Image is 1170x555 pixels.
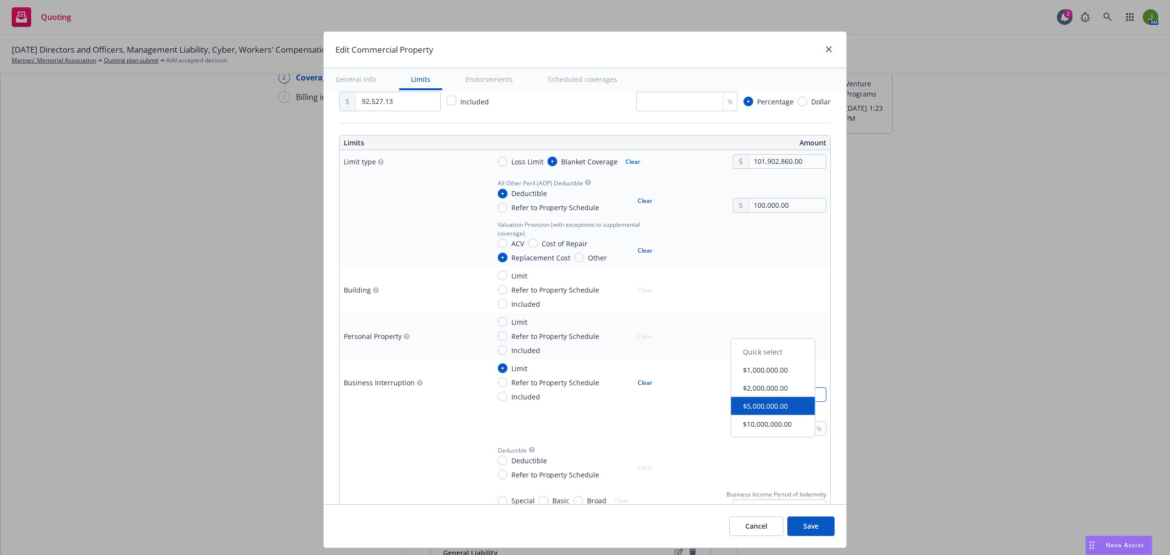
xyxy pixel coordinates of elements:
[749,155,826,168] input: 0.00
[757,97,794,107] span: Percentage
[729,516,783,536] button: Cancel
[823,43,835,55] a: close
[511,456,547,466] span: Deductible
[498,392,507,401] input: Included
[511,285,599,295] span: Refer to Property Schedule
[498,446,527,455] span: Deductible
[324,68,388,90] button: General info
[498,189,507,198] input: Deductible
[528,238,538,248] input: Cost of Repair
[460,97,489,106] span: Included
[1086,536,1098,555] div: Drag to move
[511,470,599,480] span: Refer to Property Schedule
[632,244,658,258] button: Clear
[536,68,629,90] button: Scheduled coverages
[561,157,618,167] span: Blanket Coverage
[539,496,548,506] input: Basic
[511,331,599,341] span: Refer to Property Schedule
[587,496,606,506] span: Broad
[511,202,599,213] span: Refer to Property Schedule
[344,331,402,341] div: Personal Property
[498,299,507,309] input: Included
[498,331,507,341] input: Refer to Property Schedule
[632,376,658,389] button: Clear
[511,271,527,281] span: Limit
[573,496,583,506] input: Broad
[552,496,569,506] span: Basic
[498,496,507,506] input: Special
[1085,535,1152,555] button: Nova Assist
[811,97,831,107] span: Dollar
[1106,541,1144,549] span: Nova Assist
[344,157,376,167] div: Limit type
[344,377,415,388] div: Business Interruption
[498,179,583,187] span: All Other Peril (AOP) Deductible
[498,253,507,262] input: Replacement Cost
[511,496,535,506] span: Special
[498,317,507,327] input: Limit
[816,423,822,434] span: %
[547,157,557,166] input: Blanket Coverage
[498,363,507,373] input: Limit
[511,317,527,327] span: Limit
[511,363,527,374] span: Limit
[454,68,525,90] button: Endorsements
[731,379,815,397] button: $2,000,000.00
[731,361,815,379] button: $1,000,000.00
[727,97,733,107] span: %
[356,92,440,111] input: 0.00
[498,285,507,295] input: Refer to Property Schedule
[498,377,507,387] input: Refer to Property Schedule
[498,271,507,280] input: Limit
[632,194,658,207] button: Clear
[498,220,658,237] span: Valuation Provision (with exceptions to supplemental coverage)
[511,238,524,249] span: ACV
[498,157,507,166] input: Loss Limit
[498,238,507,248] input: ACV
[511,188,547,198] span: Deductible
[726,490,826,498] span: Business Income Period of Indemnity
[498,470,507,479] input: Refer to Property Schedule
[590,136,830,150] th: Amount
[743,97,753,106] input: Percentage
[511,392,540,402] span: Included
[340,136,536,150] th: Limits
[498,345,507,355] input: Included
[511,299,540,309] span: Included
[344,285,371,295] div: Building
[498,203,507,213] input: Refer to Property Schedule
[798,97,807,106] input: Dollar
[335,43,433,56] h1: Edit Commercial Property
[511,345,540,356] span: Included
[574,253,584,262] input: Other
[588,253,607,263] span: Other
[542,238,587,249] span: Cost of Repair
[620,155,646,168] button: Clear
[787,516,835,536] button: Save
[731,415,815,433] button: $10,000,000.00
[399,68,442,90] button: Limits
[511,377,599,388] span: Refer to Property Schedule
[731,397,815,415] button: $5,000,000.00
[511,157,544,167] span: Loss Limit
[511,253,570,263] span: Replacement Cost
[749,198,826,212] input: 0.00
[498,456,507,465] input: Deductible
[731,343,815,361] div: Quick select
